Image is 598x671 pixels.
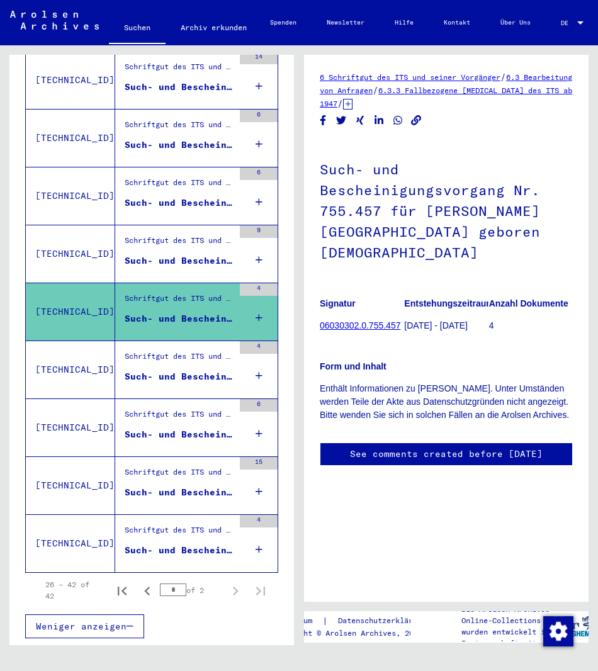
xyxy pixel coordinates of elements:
[354,113,367,128] button: Share on Xing
[125,81,234,94] div: Such- und Bescheinigungsvorgang Nr. 676.446 für [PERSON_NAME] geboren [DEMOGRAPHIC_DATA]
[273,614,441,628] div: |
[166,13,262,43] a: Archiv erkunden
[125,370,234,383] div: Such- und Bescheinigungsvorgang Nr. 755.834 für [PERSON_NAME] geboren [DEMOGRAPHIC_DATA]
[320,320,400,330] a: 06030302.0.755.457
[240,515,278,527] div: 4
[45,579,89,602] div: 26 – 42 of 42
[135,578,160,603] button: Previous page
[500,71,506,82] span: /
[248,578,273,603] button: Last page
[337,98,343,109] span: /
[320,72,500,82] a: 6 Schriftgut des ITS und seiner Vorgänger
[125,428,234,441] div: Such- und Bescheinigungsvorgang Nr. 755.835 für [PERSON_NAME] geboren [DEMOGRAPHIC_DATA]
[489,319,573,332] p: 4
[25,614,144,638] button: Weniger anzeigen
[36,621,127,632] span: Weniger anzeigen
[328,614,441,628] a: Datenschutzerklärung
[240,52,278,64] div: 14
[26,225,115,283] td: [TECHNICAL_ID]
[223,578,248,603] button: Next page
[485,8,546,38] a: Über Uns
[160,584,223,596] div: of 2
[240,283,278,296] div: 4
[26,51,115,109] td: [TECHNICAL_ID]
[125,351,234,368] div: Schriftgut des ITS und seiner Vorgänger > Bearbeitung von Anfragen > Fallbezogene [MEDICAL_DATA] ...
[26,341,115,398] td: [TECHNICAL_ID]
[125,312,234,325] div: Such- und Bescheinigungsvorgang Nr. 755.457 für [PERSON_NAME][GEOGRAPHIC_DATA] geboren [DEMOGRAPH...
[320,298,356,308] b: Signatur
[317,113,330,128] button: Share on Facebook
[26,456,115,514] td: [TECHNICAL_ID]
[26,283,115,341] td: [TECHNICAL_ID]
[240,399,278,412] div: 6
[110,578,135,603] button: First page
[125,254,234,268] div: Such- und Bescheinigungsvorgang Nr. 748.287 für [PERSON_NAME][GEOGRAPHIC_DATA] geboren [DEMOGRAPH...
[350,448,543,461] a: See comments created before [DATE]
[125,293,234,310] div: Schriftgut des ITS und seiner Vorgänger > Bearbeitung von Anfragen > Fallbezogene [MEDICAL_DATA] ...
[125,61,234,79] div: Schriftgut des ITS und seiner Vorgänger > Bearbeitung von Anfragen > Fallbezogene [MEDICAL_DATA] ...
[125,235,234,252] div: Schriftgut des ITS und seiner Vorgänger > Bearbeitung von Anfragen > Fallbezogene [MEDICAL_DATA] ...
[10,11,99,30] img: Arolsen_neg.svg
[273,628,441,639] p: Copyright © Arolsen Archives, 2021
[543,616,573,646] img: Zustimmung ändern
[125,138,234,152] div: Such- und Bescheinigungsvorgang Nr. 742.992 für [PERSON_NAME], ROSA
[461,604,553,626] p: Die Arolsen Archives Online-Collections
[461,626,553,649] p: wurden entwickelt in Partnerschaft mit
[240,341,278,354] div: 4
[125,466,234,484] div: Schriftgut des ITS und seiner Vorgänger > Bearbeitung von Anfragen > Fallbezogene [MEDICAL_DATA] ...
[240,457,278,470] div: 15
[373,113,386,128] button: Share on LinkedIn
[543,616,573,646] div: Zustimmung ändern
[380,8,429,38] a: Hilfe
[125,196,234,210] div: Such- und Bescheinigungsvorgang Nr. 742.993 für [PERSON_NAME]
[320,361,386,371] b: Form und Inhalt
[312,8,380,38] a: Newsletter
[240,225,278,238] div: 9
[240,110,278,122] div: 6
[125,524,234,542] div: Schriftgut des ITS und seiner Vorgänger > Bearbeitung von Anfragen > Fallbezogene [MEDICAL_DATA] ...
[429,8,485,38] a: Kontakt
[26,109,115,167] td: [TECHNICAL_ID]
[410,113,423,128] button: Copy link
[125,177,234,195] div: Schriftgut des ITS und seiner Vorgänger > Bearbeitung von Anfragen > Fallbezogene [MEDICAL_DATA] ...
[255,8,312,38] a: Spenden
[109,13,166,45] a: Suchen
[320,140,573,279] h1: Such- und Bescheinigungsvorgang Nr. 755.457 für [PERSON_NAME][GEOGRAPHIC_DATA] geboren [DEMOGRAPH...
[335,113,348,128] button: Share on Twitter
[392,113,405,128] button: Share on WhatsApp
[320,86,572,108] a: 6.3.3 Fallbezogene [MEDICAL_DATA] des ITS ab 1947
[404,319,488,332] p: [DATE] - [DATE]
[373,84,378,96] span: /
[561,20,575,26] span: DE
[125,119,234,137] div: Schriftgut des ITS und seiner Vorgänger > Bearbeitung von Anfragen > Fallbezogene [MEDICAL_DATA] ...
[404,298,494,308] b: Entstehungszeitraum
[26,167,115,225] td: [TECHNICAL_ID]
[240,167,278,180] div: 6
[125,544,234,557] div: Such- und Bescheinigungsvorgang Nr. 950.762 für [PERSON_NAME] geboren [DEMOGRAPHIC_DATA]
[489,298,568,308] b: Anzahl Dokumente
[320,382,573,422] p: Enthält Informationen zu [PERSON_NAME]. Unter Umständen werden Teile der Akte aus Datenschutzgrün...
[125,486,234,499] div: Such- und Bescheinigungsvorgang Nr. 769.792 für [PERSON_NAME][MEDICAL_DATA] geboren [DEMOGRAPHIC_...
[125,409,234,426] div: Schriftgut des ITS und seiner Vorgänger > Bearbeitung von Anfragen > Fallbezogene [MEDICAL_DATA] ...
[26,398,115,456] td: [TECHNICAL_ID]
[26,514,115,572] td: [TECHNICAL_ID]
